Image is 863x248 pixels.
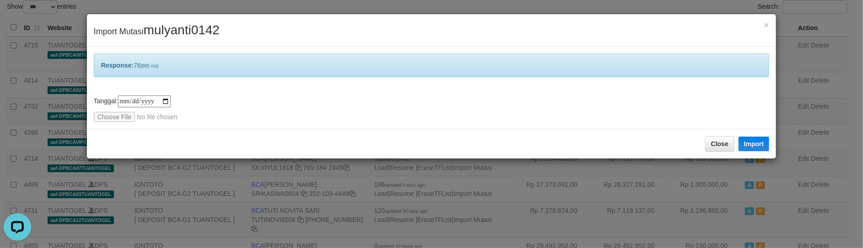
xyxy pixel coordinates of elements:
[141,63,158,69] span: [885 ms]
[764,20,769,30] button: Close
[739,137,770,151] button: Import
[101,62,134,69] b: Response:
[4,4,31,31] button: Open LiveChat chat widget
[764,20,769,30] span: ×
[94,95,770,122] div: Tanggal:
[94,27,220,36] span: Import Mutasi
[705,136,734,152] button: Close
[144,23,220,37] span: mulyanti0142
[94,53,770,77] div: 76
